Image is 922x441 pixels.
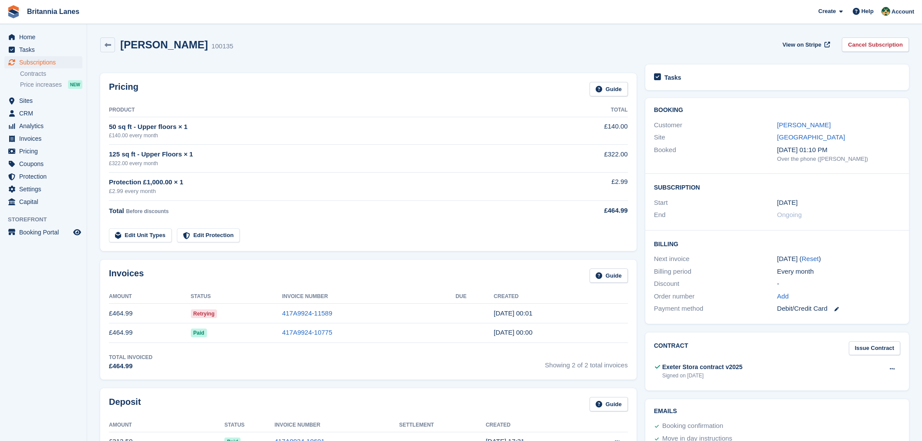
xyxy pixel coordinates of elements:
th: Amount [109,418,224,432]
div: Payment method [654,304,777,314]
a: menu [4,170,82,183]
span: Price increases [20,81,62,89]
a: [PERSON_NAME] [777,121,830,129]
span: CRM [19,107,71,119]
div: Total Invoiced [109,353,153,361]
img: Nathan Kellow [881,7,890,16]
div: - [777,279,900,289]
a: menu [4,44,82,56]
h2: Pricing [109,82,139,96]
a: Guide [590,268,628,283]
time: 2025-08-17 23:00:30 UTC [494,329,532,336]
div: Booking confirmation [662,421,723,431]
div: £464.99 [548,206,627,216]
span: Help [861,7,874,16]
div: 100135 [211,41,233,51]
th: Product [109,103,548,117]
span: Capital [19,196,71,208]
a: Reset [802,255,819,262]
div: £140.00 every month [109,132,548,139]
div: NEW [68,80,82,89]
span: Paid [191,329,207,337]
h2: Billing [654,239,900,248]
a: menu [4,31,82,43]
a: [GEOGRAPHIC_DATA] [777,133,845,141]
span: Create [818,7,836,16]
td: £2.99 [548,172,627,200]
span: Invoices [19,132,71,145]
time: 2025-08-17 23:00:00 UTC [777,198,797,208]
a: menu [4,226,82,238]
h2: Tasks [664,74,681,81]
div: Exeter Stora contract v2025 [662,363,742,372]
h2: Emails [654,408,900,415]
span: View on Stripe [783,41,821,49]
td: £140.00 [548,117,627,144]
span: Pricing [19,145,71,157]
td: £322.00 [548,145,627,172]
a: Guide [590,82,628,96]
span: Total [109,207,124,214]
h2: Booking [654,107,900,114]
div: £464.99 [109,361,153,371]
div: End [654,210,777,220]
div: Order number [654,292,777,302]
span: Account [891,7,914,16]
a: Issue Contract [849,341,900,356]
a: Preview store [72,227,82,237]
span: Analytics [19,120,71,132]
a: menu [4,107,82,119]
div: Customer [654,120,777,130]
span: Storefront [8,215,87,224]
a: menu [4,196,82,208]
h2: Subscription [654,183,900,191]
a: Britannia Lanes [24,4,83,19]
div: Start [654,198,777,208]
span: Showing 2 of 2 total invoices [545,353,628,371]
h2: Contract [654,341,688,356]
a: menu [4,145,82,157]
span: Coupons [19,158,71,170]
a: menu [4,95,82,107]
td: £464.99 [109,323,191,343]
div: [DATE] 01:10 PM [777,145,900,155]
th: Created [486,418,582,432]
td: £464.99 [109,304,191,323]
a: 417A9924-11589 [282,309,332,317]
div: Next invoice [654,254,777,264]
div: £322.00 every month [109,159,548,167]
span: Before discounts [126,208,169,214]
a: Guide [590,397,628,411]
a: menu [4,56,82,68]
div: Every month [777,267,900,277]
a: View on Stripe [779,37,832,52]
div: Signed on [DATE] [662,372,742,380]
div: Over the phone ([PERSON_NAME]) [777,155,900,163]
th: Invoice Number [275,418,399,432]
div: Protection £1,000.00 × 1 [109,177,548,187]
a: 417A9924-10775 [282,329,332,336]
th: Due [455,290,494,304]
div: Debit/Credit Card [777,304,900,314]
a: Price increases NEW [20,80,82,89]
span: Settings [19,183,71,195]
h2: [PERSON_NAME] [120,39,208,51]
span: Booking Portal [19,226,71,238]
th: Created [494,290,628,304]
div: [DATE] ( ) [777,254,900,264]
h2: Deposit [109,397,141,411]
a: Add [777,292,789,302]
div: £2.99 every month [109,187,548,196]
span: Protection [19,170,71,183]
th: Amount [109,290,191,304]
img: stora-icon-8386f47178a22dfd0bd8f6a31ec36ba5ce8667c1dd55bd0f319d3a0aa187defe.svg [7,5,20,18]
a: Edit Protection [177,228,240,243]
th: Status [224,418,275,432]
h2: Invoices [109,268,144,283]
a: menu [4,158,82,170]
a: menu [4,183,82,195]
div: Booked [654,145,777,163]
div: Billing period [654,267,777,277]
span: Home [19,31,71,43]
span: Retrying [191,309,217,318]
